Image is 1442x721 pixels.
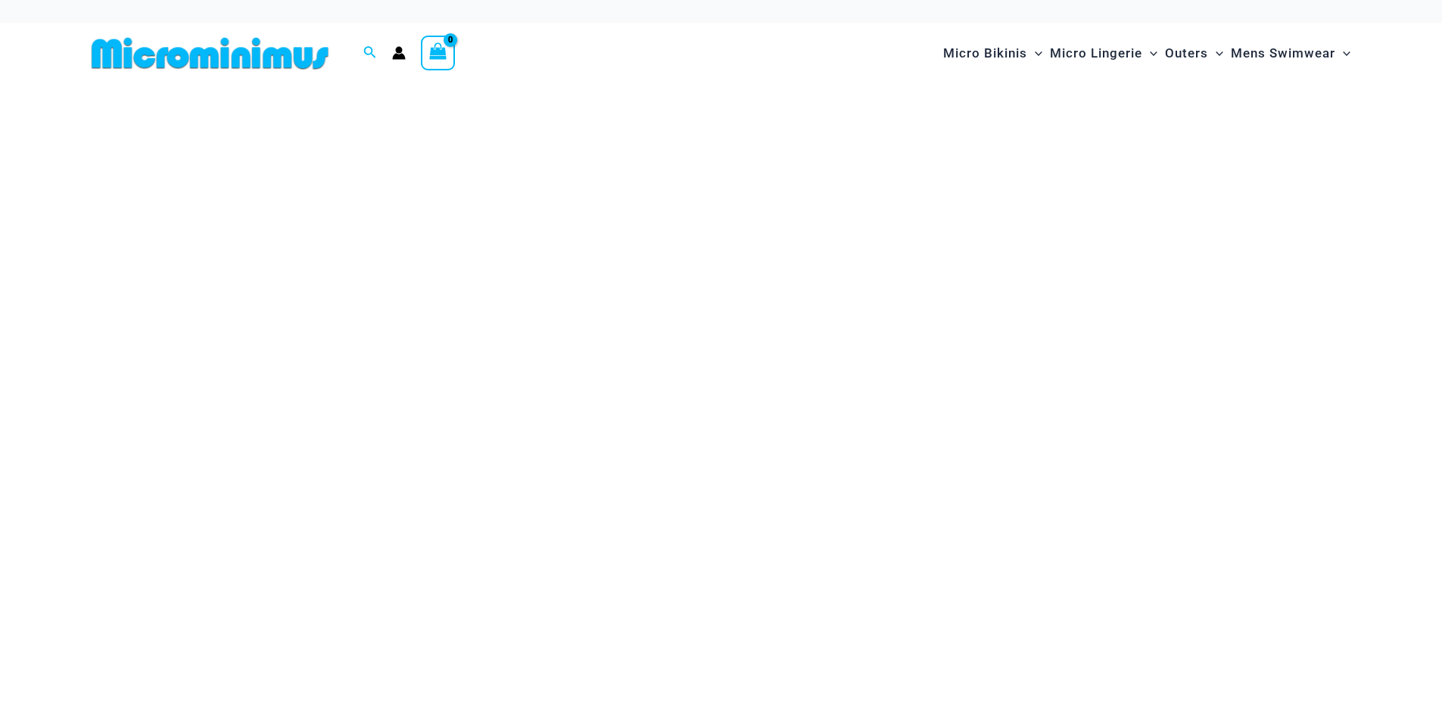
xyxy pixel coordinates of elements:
[1046,30,1161,76] a: Micro LingerieMenu ToggleMenu Toggle
[1335,34,1350,73] span: Menu Toggle
[1161,30,1227,76] a: OutersMenu ToggleMenu Toggle
[363,44,377,63] a: Search icon link
[1227,30,1354,76] a: Mens SwimwearMenu ToggleMenu Toggle
[392,46,406,60] a: Account icon link
[1142,34,1157,73] span: Menu Toggle
[939,30,1046,76] a: Micro BikinisMenu ToggleMenu Toggle
[937,28,1357,79] nav: Site Navigation
[1165,34,1208,73] span: Outers
[421,36,456,70] a: View Shopping Cart, empty
[1027,34,1042,73] span: Menu Toggle
[943,34,1027,73] span: Micro Bikinis
[1231,34,1335,73] span: Mens Swimwear
[1050,34,1142,73] span: Micro Lingerie
[86,36,335,70] img: MM SHOP LOGO FLAT
[1208,34,1223,73] span: Menu Toggle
